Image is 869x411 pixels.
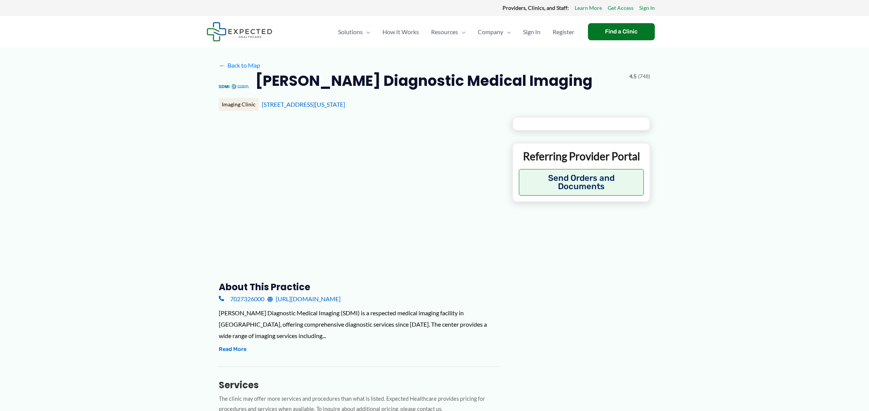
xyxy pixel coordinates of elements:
a: CompanyMenu Toggle [472,19,517,45]
span: Resources [431,19,458,45]
a: Sign In [517,19,547,45]
span: Menu Toggle [363,19,370,45]
a: Register [547,19,580,45]
span: How It Works [382,19,419,45]
img: Expected Healthcare Logo - side, dark font, small [207,22,272,41]
a: How It Works [376,19,425,45]
p: Referring Provider Portal [519,149,644,163]
h3: About this practice [219,281,500,293]
a: Sign In [639,3,655,13]
div: [PERSON_NAME] Diagnostic Medical Imaging (SDMI) is a respected medical imaging facility in [GEOGR... [219,307,500,341]
a: Get Access [608,3,634,13]
h2: [PERSON_NAME] Diagnostic Medical Imaging [255,71,592,90]
nav: Primary Site Navigation [332,19,580,45]
strong: Providers, Clinics, and Staff: [502,5,569,11]
span: ← [219,62,226,69]
span: Company [478,19,503,45]
a: ResourcesMenu Toggle [425,19,472,45]
a: [STREET_ADDRESS][US_STATE] [262,101,345,108]
button: Read More [219,345,246,354]
span: Sign In [523,19,540,45]
a: Find a Clinic [588,23,655,40]
span: 4.5 [629,71,637,81]
span: Menu Toggle [503,19,511,45]
button: Send Orders and Documents [519,169,644,196]
span: (748) [638,71,650,81]
a: Learn More [575,3,602,13]
h3: Services [219,379,500,391]
span: Menu Toggle [458,19,466,45]
a: SolutionsMenu Toggle [332,19,376,45]
span: Solutions [338,19,363,45]
a: 7027326000 [219,293,264,305]
div: Imaging Clinic [219,98,259,111]
a: [URL][DOMAIN_NAME] [267,293,341,305]
a: ←Back to Map [219,60,260,71]
span: Register [553,19,574,45]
